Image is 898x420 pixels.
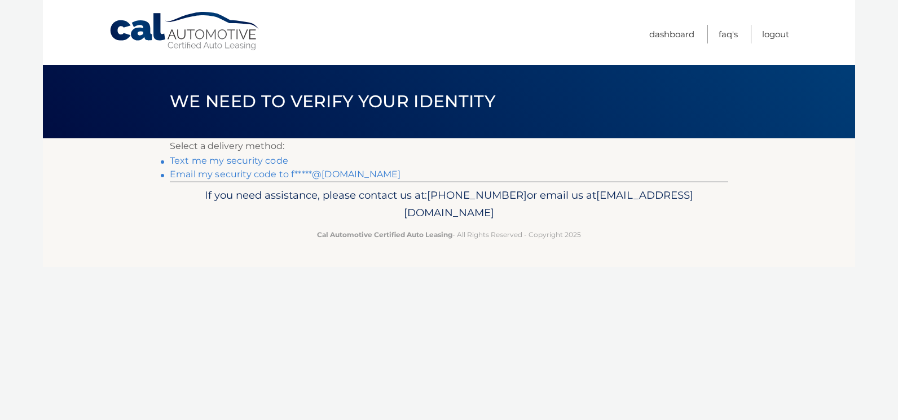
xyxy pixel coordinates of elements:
[649,25,694,43] a: Dashboard
[170,169,400,180] a: Email my security code to f*****@[DOMAIN_NAME]
[762,25,789,43] a: Logout
[427,189,527,202] span: [PHONE_NUMBER]
[170,155,288,166] a: Text me my security code
[719,25,738,43] a: FAQ's
[170,138,728,154] p: Select a delivery method:
[177,229,721,240] p: - All Rights Reserved - Copyright 2025
[317,230,452,239] strong: Cal Automotive Certified Auto Leasing
[170,91,495,112] span: We need to verify your identity
[109,11,261,51] a: Cal Automotive
[177,186,721,222] p: If you need assistance, please contact us at: or email us at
